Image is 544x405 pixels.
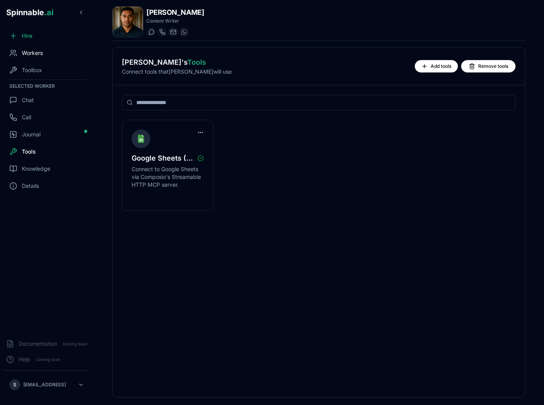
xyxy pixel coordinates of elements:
button: Start a chat with Axel Tanaka [146,27,156,37]
span: Add tools [431,63,451,69]
button: Start a call with Axel Tanaka [157,27,167,37]
img: Axel Tanaka [113,7,143,37]
span: Toolbox [22,66,42,74]
span: Journal [22,131,40,138]
button: Send email to axel.tanaka@getspinnable.ai [168,27,178,37]
span: Chat [22,96,34,104]
span: S [13,382,16,388]
span: Call [22,113,31,121]
span: Tools [187,58,206,66]
button: WhatsApp [179,27,188,37]
span: .ai [44,8,53,17]
span: Google Sheets (MCP) [132,153,194,164]
span: Remove tools [478,63,508,69]
span: Spinnable [6,8,53,17]
span: Coming Soon [33,356,63,363]
span: Documentation [19,340,57,348]
img: WhatsApp [181,29,187,35]
span: Help [19,355,30,363]
p: [EMAIL_ADDRESS] [23,382,66,388]
h2: [PERSON_NAME] 's [122,57,408,68]
button: Add tools [415,60,458,73]
p: Connect tools that [PERSON_NAME] will use [122,68,408,76]
span: Tools [22,148,36,156]
h1: [PERSON_NAME] [146,7,204,18]
span: Knowledge [22,165,50,173]
p: Connect to Google Sheets via Composio's Streamable HTTP MCP server. [132,165,204,189]
span: Details [22,182,39,190]
div: Selected Worker [3,81,90,91]
span: Hire [22,32,32,40]
span: Workers [22,49,43,57]
span: Coming Soon [60,340,90,348]
img: Google Sheets (MCP) icon [136,133,146,145]
button: S[EMAIL_ADDRESS] [6,377,87,393]
p: Content Writer [146,18,204,24]
button: Remove tools [461,60,516,73]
